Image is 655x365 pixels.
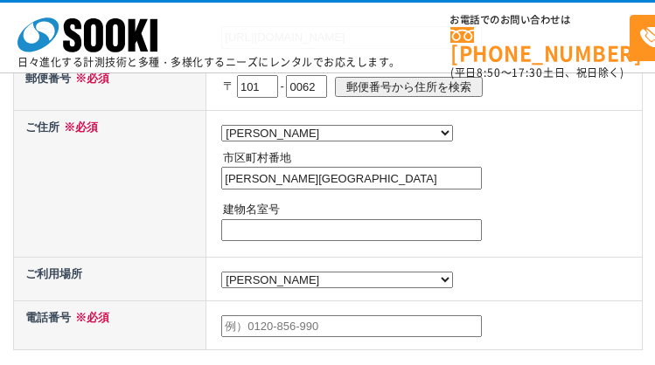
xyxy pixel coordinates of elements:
th: 郵便番号 [13,61,206,110]
select: /* 20250204 MOD ↑ */ /* 20241122 MOD ↑ */ [221,272,453,288]
p: 建物名室号 [223,201,638,219]
p: 市区町村番地 [223,149,638,168]
input: 例）0120-856-990 [221,315,482,338]
th: ご利用場所 [13,258,206,301]
input: 例）大阪市西区西本町1-15-10 [221,167,482,189]
th: 電話番号 [13,300,206,349]
span: ※必須 [59,121,98,134]
p: 〒 - [223,67,638,106]
th: ご住所 [13,110,206,257]
input: 550 [237,75,278,98]
span: ※必須 [71,72,109,85]
a: [PHONE_NUMBER] [450,27,630,63]
span: (平日 ～ 土日、祝日除く) [450,65,624,80]
span: 17:30 [512,65,543,80]
span: ※必須 [71,311,109,324]
input: 郵便番号から住所を検索 [335,77,483,97]
span: お電話でのお問い合わせは [450,15,630,25]
span: 8:50 [477,65,501,80]
input: 0005 [286,75,327,98]
p: 日々進化する計測技術と多種・多様化するニーズにレンタルでお応えします。 [17,57,401,67]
